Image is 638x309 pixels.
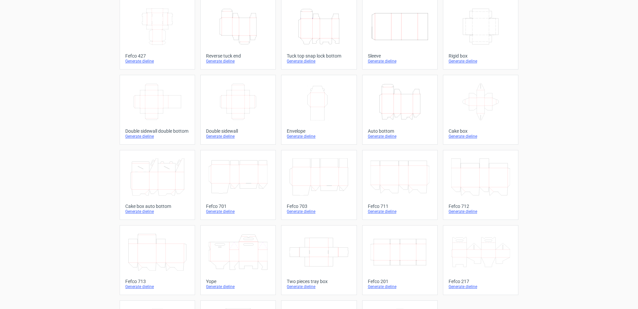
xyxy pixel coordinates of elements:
[125,279,189,284] div: Fefco 713
[287,209,351,214] div: Generate dieline
[125,209,189,214] div: Generate dieline
[206,284,270,289] div: Generate dieline
[281,75,357,145] a: EnvelopeGenerate dieline
[368,53,432,59] div: Sleeve
[362,75,438,145] a: Auto bottomGenerate dieline
[206,59,270,64] div: Generate dieline
[368,209,432,214] div: Generate dieline
[125,284,189,289] div: Generate dieline
[206,204,270,209] div: Fefco 701
[362,150,438,220] a: Fefco 711Generate dieline
[281,225,357,295] a: Two pieces tray boxGenerate dieline
[125,59,189,64] div: Generate dieline
[368,204,432,209] div: Fefco 711
[449,128,513,134] div: Cake box
[287,59,351,64] div: Generate dieline
[368,279,432,284] div: Fefco 201
[287,284,351,289] div: Generate dieline
[287,128,351,134] div: Envelope
[125,204,189,209] div: Cake box auto bottom
[206,128,270,134] div: Double sidewall
[368,128,432,134] div: Auto bottom
[443,225,518,295] a: Fefco 217Generate dieline
[287,53,351,59] div: Tuck top snap lock bottom
[200,75,276,145] a: Double sidewallGenerate dieline
[120,75,195,145] a: Double sidewall double bottomGenerate dieline
[125,53,189,59] div: Fefco 427
[200,225,276,295] a: YopeGenerate dieline
[125,134,189,139] div: Generate dieline
[443,75,518,145] a: Cake boxGenerate dieline
[120,150,195,220] a: Cake box auto bottomGenerate dieline
[443,150,518,220] a: Fefco 712Generate dieline
[449,204,513,209] div: Fefco 712
[368,134,432,139] div: Generate dieline
[287,279,351,284] div: Two pieces tray box
[368,284,432,289] div: Generate dieline
[362,225,438,295] a: Fefco 201Generate dieline
[449,134,513,139] div: Generate dieline
[449,279,513,284] div: Fefco 217
[281,150,357,220] a: Fefco 703Generate dieline
[206,53,270,59] div: Reverse tuck end
[287,134,351,139] div: Generate dieline
[287,204,351,209] div: Fefco 703
[368,59,432,64] div: Generate dieline
[200,150,276,220] a: Fefco 701Generate dieline
[206,134,270,139] div: Generate dieline
[449,53,513,59] div: Rigid box
[449,209,513,214] div: Generate dieline
[125,128,189,134] div: Double sidewall double bottom
[206,279,270,284] div: Yope
[449,59,513,64] div: Generate dieline
[206,209,270,214] div: Generate dieline
[449,284,513,289] div: Generate dieline
[120,225,195,295] a: Fefco 713Generate dieline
